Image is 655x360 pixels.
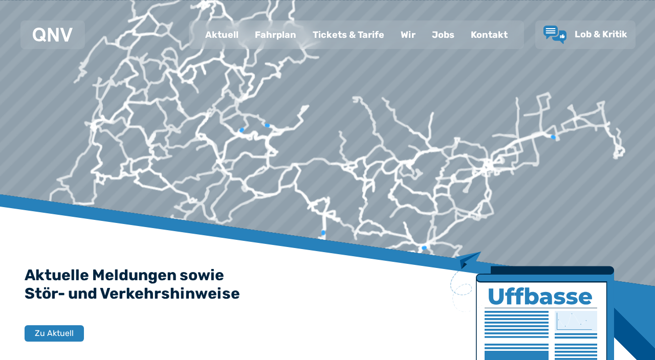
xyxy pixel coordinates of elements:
span: Lob & Kritik [575,29,627,40]
a: Lob & Kritik [543,26,627,44]
a: Tickets & Tarife [304,21,392,48]
a: Aktuell [197,21,247,48]
a: Fahrplan [247,21,304,48]
button: Zu Aktuell [25,325,84,342]
h2: Aktuelle Meldungen sowie Stör- und Verkehrshinweise [25,266,630,303]
a: Jobs [424,21,463,48]
a: Kontakt [463,21,516,48]
a: QNV Logo [33,25,73,45]
img: QNV Logo [33,28,73,42]
a: Wir [392,21,424,48]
